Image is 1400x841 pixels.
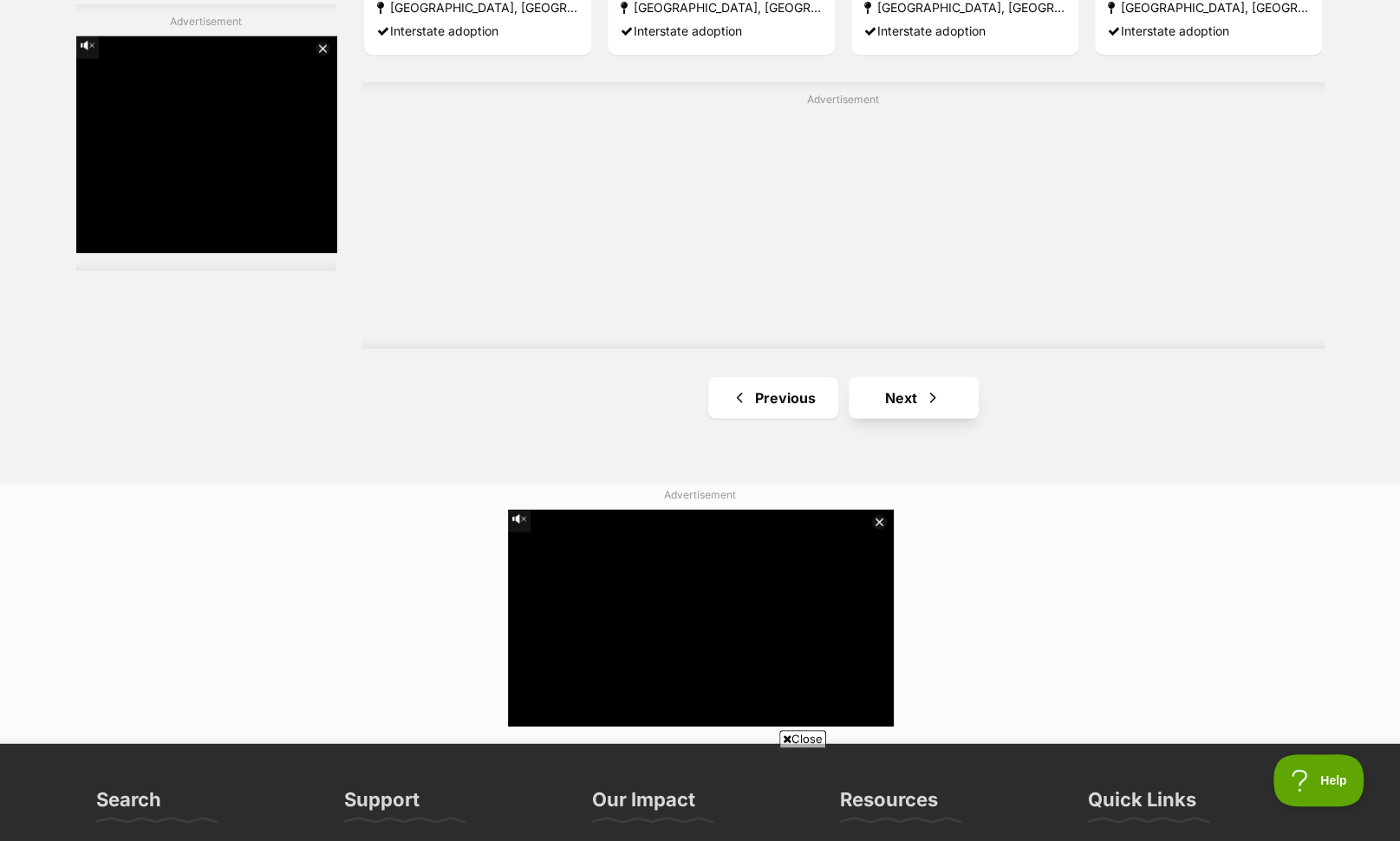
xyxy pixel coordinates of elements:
[849,377,979,419] a: Next page
[76,36,336,253] iframe: Advertisement
[1108,18,1309,42] div: Interstate adoption
[96,787,161,822] h3: Search
[76,4,336,271] div: Advertisement
[385,754,1016,832] iframe: Advertisement
[280,510,1121,727] iframe: Advertisement
[423,114,1264,331] iframe: Advertisement
[708,377,838,419] a: Previous page
[864,18,1065,42] div: Interstate adoption
[1273,754,1365,806] iframe: Help Scout Beacon - Open
[1088,787,1196,822] h3: Quick Links
[621,18,822,42] div: Interstate adoption
[344,787,420,822] h3: Support
[362,377,1325,419] nav: Pagination
[779,730,826,747] span: Close
[362,82,1325,349] div: Advertisement
[377,18,578,42] div: Interstate adoption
